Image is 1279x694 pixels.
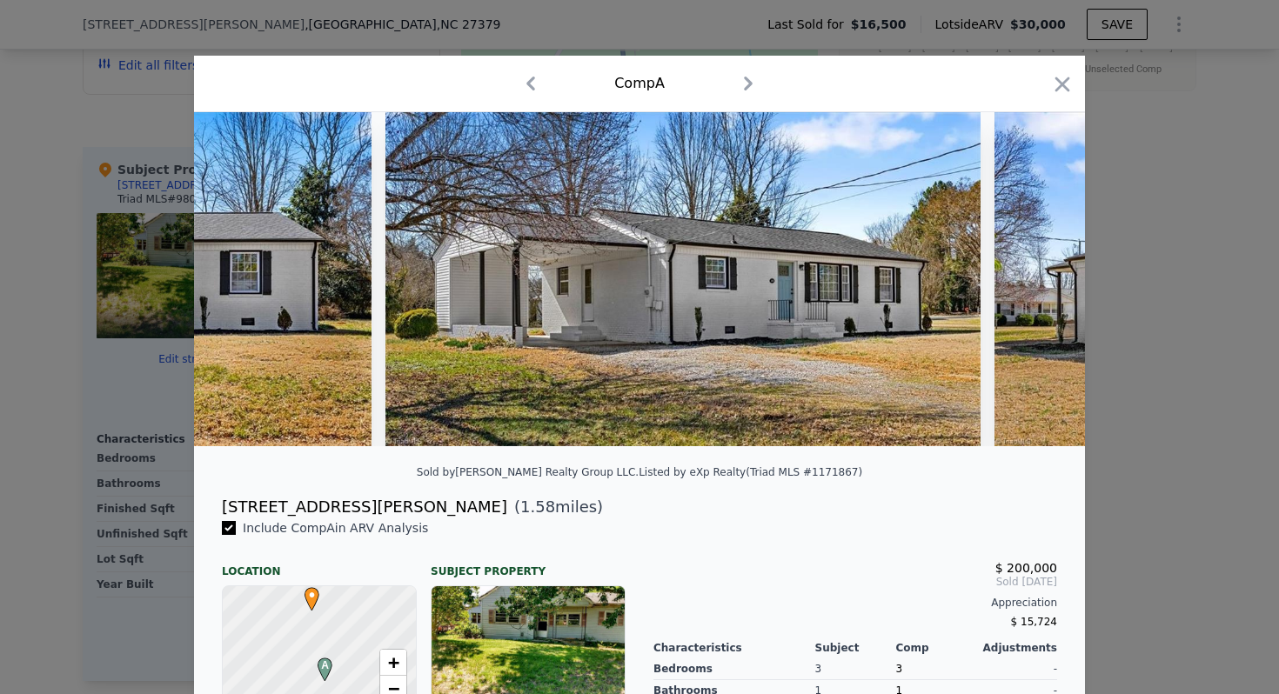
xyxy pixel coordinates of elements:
[431,551,626,578] div: Subject Property
[639,466,862,478] div: Listed by eXp Realty (Triad MLS #1171867)
[976,641,1057,655] div: Adjustments
[895,641,976,655] div: Comp
[815,658,896,680] div: 3
[815,641,896,655] div: Subject
[313,657,324,668] div: A
[653,658,815,680] div: Bedrooms
[417,466,639,478] div: Sold by [PERSON_NAME] Realty Group LLC .
[653,575,1057,589] span: Sold [DATE]
[614,73,665,94] div: Comp A
[895,663,902,675] span: 3
[313,657,337,673] span: A
[995,561,1057,575] span: $ 200,000
[300,582,324,608] span: •
[388,651,399,673] span: +
[222,551,417,578] div: Location
[507,495,603,519] span: ( miles)
[236,521,435,535] span: Include Comp A in ARV Analysis
[300,587,311,597] div: •
[222,495,507,519] div: [STREET_ADDRESS][PERSON_NAME]
[653,596,1057,610] div: Appreciation
[385,112,981,446] img: Property Img
[520,497,555,516] span: 1.58
[653,641,815,655] div: Characteristics
[976,658,1057,680] div: -
[1011,616,1057,628] span: $ 15,724
[380,650,406,676] a: Zoom in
